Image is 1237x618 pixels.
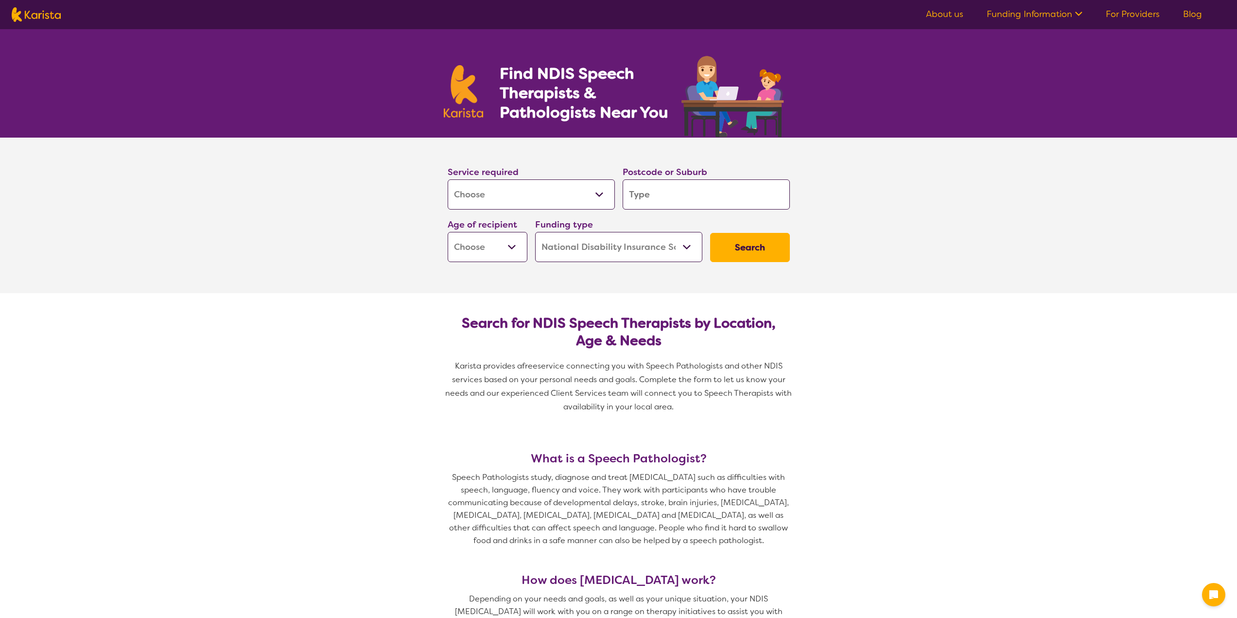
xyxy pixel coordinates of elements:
h1: Find NDIS Speech Therapists & Pathologists Near You [500,64,679,122]
h3: What is a Speech Pathologist? [444,452,794,465]
button: Search [710,233,790,262]
img: Karista logo [444,65,484,118]
label: Age of recipient [448,219,517,230]
a: Funding Information [987,8,1082,20]
span: service connecting you with Speech Pathologists and other NDIS services based on your personal ne... [445,361,794,412]
a: For Providers [1106,8,1160,20]
h3: How does [MEDICAL_DATA] work? [444,573,794,587]
span: free [522,361,538,371]
input: Type [623,179,790,210]
p: Speech Pathologists study, diagnose and treat [MEDICAL_DATA] such as difficulties with speech, la... [444,471,794,547]
label: Funding type [535,219,593,230]
label: Postcode or Suburb [623,166,707,178]
span: Karista provides a [455,361,522,371]
a: About us [926,8,963,20]
img: Karista logo [12,7,61,22]
img: speech-therapy [674,53,794,138]
label: Service required [448,166,519,178]
h2: Search for NDIS Speech Therapists by Location, Age & Needs [455,315,782,350]
a: Blog [1183,8,1202,20]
